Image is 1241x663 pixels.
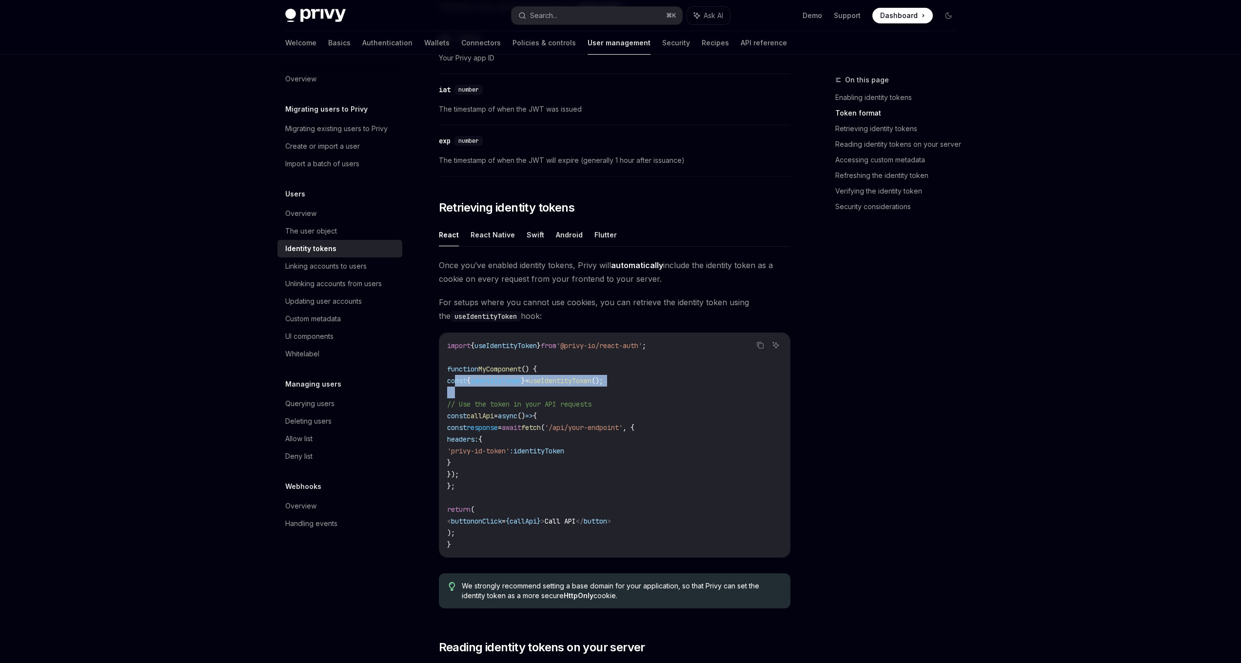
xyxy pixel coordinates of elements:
span: On this page [845,74,889,86]
span: Your Privy app ID [439,52,790,64]
span: ; [642,341,646,350]
a: Accessing custom metadata [835,152,964,168]
span: button [451,517,474,526]
div: Search... [530,10,557,21]
a: Security considerations [835,199,964,214]
span: We strongly recommend setting a base domain for your application, so that Privy can set the ident... [462,581,780,601]
span: () { [521,365,537,373]
a: Authentication [362,31,413,55]
span: return [447,505,471,514]
span: from [541,341,556,350]
a: The user object [277,222,402,240]
span: headers: [447,435,478,444]
div: Overview [285,208,316,219]
h5: Migrating users to Privy [285,103,368,115]
span: await [502,423,521,432]
span: } [447,540,451,549]
a: Overview [277,205,402,222]
span: const [447,423,467,432]
span: } [521,376,525,385]
button: Android [556,223,583,246]
span: } [537,341,541,350]
a: Dashboard [872,8,933,23]
span: () [517,411,525,420]
a: Security [662,31,690,55]
div: Create or import a user [285,140,360,152]
a: Overview [277,70,402,88]
div: Overview [285,500,316,512]
button: Swift [527,223,544,246]
div: Overview [285,73,316,85]
span: = [525,376,529,385]
span: Retrieving identity tokens [439,200,574,215]
span: button [584,517,607,526]
div: exp [439,136,451,146]
a: Import a batch of users [277,155,402,173]
a: UI components [277,328,402,345]
span: { [533,411,537,420]
span: }; [447,482,455,490]
div: Deleting users [285,415,332,427]
span: callApi [510,517,537,526]
a: Updating user accounts [277,292,402,310]
span: = [494,411,498,420]
div: The user object [285,225,337,237]
div: Linking accounts to users [285,260,367,272]
code: useIdentityToken [451,311,521,322]
span: { [506,517,510,526]
a: Allow list [277,430,402,448]
span: (); [591,376,603,385]
div: Import a batch of users [285,158,359,170]
a: Enabling identity tokens [835,90,964,105]
div: Migrating existing users to Privy [285,123,388,135]
div: Allow list [285,433,313,445]
a: Create or import a user [277,137,402,155]
span: { [478,435,482,444]
button: React Native [471,223,515,246]
span: : [510,447,513,455]
a: Linking accounts to users [277,257,402,275]
a: Querying users [277,395,402,412]
span: response [467,423,498,432]
a: Refreshing the identity token [835,168,964,183]
a: Basics [328,31,351,55]
button: Ask AI [769,339,782,351]
a: Handling events [277,515,402,532]
a: Overview [277,497,402,515]
button: Flutter [594,223,617,246]
a: Wallets [424,31,450,55]
div: Deny list [285,450,313,462]
button: Search...⌘K [512,7,682,24]
a: Custom metadata [277,310,402,328]
a: Token format [835,105,964,121]
a: Unlinking accounts from users [277,275,402,292]
span: Call API [545,517,576,526]
span: ( [471,505,474,514]
span: => [525,411,533,420]
span: import [447,341,471,350]
span: ⌘ K [666,12,676,19]
span: , { [623,423,634,432]
div: Whitelabel [285,348,319,360]
span: identityToken [471,376,521,385]
span: Ask AI [704,11,723,20]
h5: Users [285,188,305,200]
span: Dashboard [880,11,918,20]
span: number [458,86,479,94]
a: Policies & controls [512,31,576,55]
div: iat [439,85,451,95]
span: } [447,458,451,467]
img: dark logo [285,9,346,22]
strong: HttpOnly [564,591,593,600]
span: > [607,517,611,526]
span: const [447,411,467,420]
span: Once you’ve enabled identity tokens, Privy will include the identity token as a cookie on every r... [439,258,790,286]
span: number [458,137,479,145]
span: callApi [467,411,494,420]
span: 'privy-id-token' [447,447,510,455]
span: useIdentityToken [529,376,591,385]
span: = [502,517,506,526]
strong: automatically [611,260,663,270]
span: }); [447,470,459,479]
span: '/api/your-endpoint' [545,423,623,432]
